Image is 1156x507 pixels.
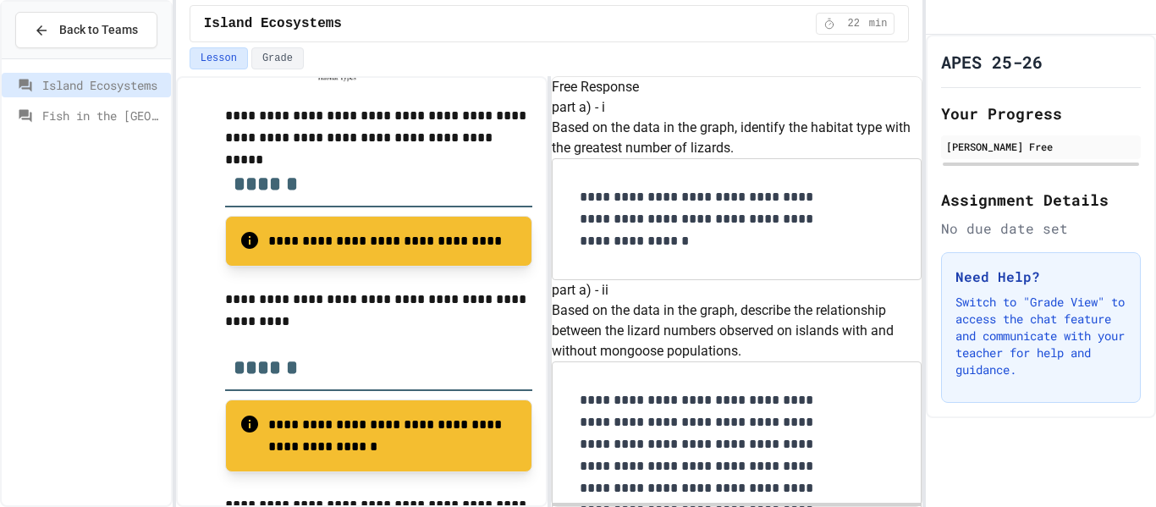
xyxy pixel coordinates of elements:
[251,47,304,69] button: Grade
[42,76,164,94] span: Island Ecosystems
[204,14,342,34] span: Island Ecosystems
[42,107,164,124] span: Fish in the [GEOGRAPHIC_DATA]
[941,102,1141,125] h2: Your Progress
[15,12,157,48] button: Back to Teams
[59,21,138,39] span: Back to Teams
[552,97,922,118] h6: part a) - i
[941,188,1141,212] h2: Assignment Details
[552,118,922,158] p: Based on the data in the graph, identify the habitat type with the greatest number of lizards.
[955,267,1126,287] h3: Need Help?
[190,47,248,69] button: Lesson
[869,17,888,30] span: min
[552,300,922,361] p: Based on the data in the graph, describe the relationship between the lizard numbers observed on ...
[552,77,922,97] h6: Free Response
[941,218,1141,239] div: No due date set
[941,50,1043,74] h1: APES 25-26
[552,280,922,300] h6: part a) - ii
[840,17,867,30] span: 22
[955,294,1126,378] p: Switch to "Grade View" to access the chat feature and communicate with your teacher for help and ...
[946,139,1136,154] div: [PERSON_NAME] Free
